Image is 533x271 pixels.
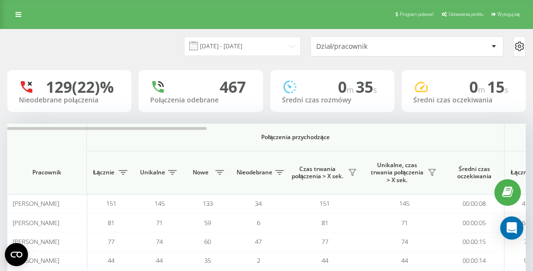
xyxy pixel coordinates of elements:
button: Open CMP widget [5,243,28,266]
span: 47 [255,237,262,246]
span: 145 [399,199,409,208]
span: 71 [156,218,163,227]
span: Unikalne [140,169,165,176]
span: Program poleceń [400,12,434,17]
div: 129 (22)% [46,78,114,96]
span: 44 [322,256,328,265]
span: Połączenia przychodzące [112,133,479,141]
span: 15 [487,76,508,97]
td: 00:00:08 [444,194,505,213]
span: Ustawienia profilu [449,12,483,17]
span: 35 [356,76,377,97]
span: Łącznie [92,169,116,176]
span: 6 [257,218,260,227]
span: 77 [322,237,328,246]
span: Unikalne, czas trwania połączenia > X sek. [369,161,425,184]
div: Open Intercom Messenger [500,216,523,240]
span: 81 [322,218,328,227]
div: Dział/pracownik [316,43,432,51]
span: 0 [469,76,487,97]
span: 44 [108,256,114,265]
span: m [478,85,487,95]
span: 35 [204,256,211,265]
span: 151 [320,199,330,208]
td: 00:00:05 [444,213,505,232]
span: 151 [106,199,116,208]
div: Nieodebrane połączenia [19,96,120,104]
div: Średni czas oczekiwania [413,96,514,104]
span: [PERSON_NAME] [13,237,59,246]
span: s [505,85,508,95]
span: Pracownik [15,169,78,176]
span: m [347,85,356,95]
span: 74 [401,237,408,246]
span: 74 [156,237,163,246]
div: Średni czas rozmówy [282,96,383,104]
span: 81 [108,218,114,227]
span: 71 [401,218,408,227]
td: 00:00:14 [444,251,505,270]
span: [PERSON_NAME] [13,218,59,227]
span: Nowe [188,169,212,176]
div: 467 [220,78,246,96]
span: Nieodebrane [237,169,272,176]
span: Średni czas oczekiwania [451,165,497,180]
td: 00:00:15 [444,232,505,251]
span: 77 [108,237,114,246]
span: 59 [204,218,211,227]
span: [PERSON_NAME] [13,256,59,265]
span: Wyloguj się [497,12,520,17]
span: 2 [257,256,260,265]
span: Czas trwania połączenia > X sek. [290,165,345,180]
span: 60 [204,237,211,246]
div: Połączenia odebrane [150,96,251,104]
span: s [373,85,377,95]
span: 44 [401,256,408,265]
span: 44 [156,256,163,265]
span: 133 [203,199,213,208]
span: [PERSON_NAME] [13,199,59,208]
span: 0 [338,76,356,97]
span: 145 [154,199,165,208]
span: 34 [255,199,262,208]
